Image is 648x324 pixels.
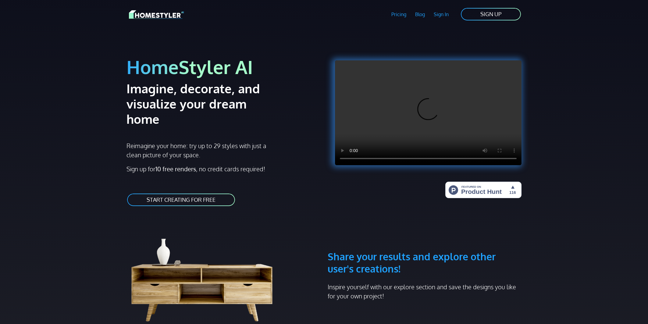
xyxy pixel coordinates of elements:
[126,164,320,173] p: Sign up for , no credit cards required!
[460,7,522,21] a: SIGN UP
[411,7,429,21] a: Blog
[429,7,453,21] a: Sign In
[387,7,411,21] a: Pricing
[126,81,282,126] h2: Imagine, decorate, and visualize your dream home
[126,141,272,159] p: Reimagine your home: try up to 29 styles with just a clean picture of your space.
[328,221,522,275] h3: Share your results and explore other user's creations!
[129,9,184,20] img: HomeStyler AI logo
[126,193,236,207] a: START CREATING FOR FREE
[155,165,196,173] strong: 10 free renders
[445,182,522,198] img: HomeStyler AI - Interior Design Made Easy: One Click to Your Dream Home | Product Hunt
[328,282,522,301] p: Inspire yourself with our explore section and save the designs you like for your own project!
[126,55,320,78] h1: HomeStyler AI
